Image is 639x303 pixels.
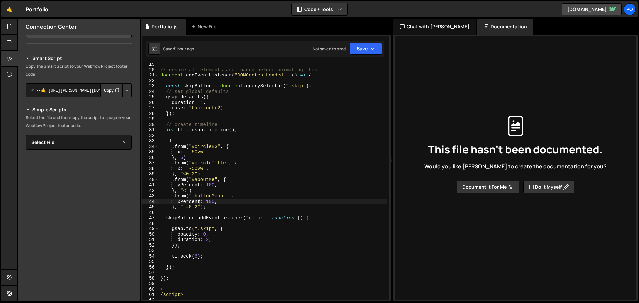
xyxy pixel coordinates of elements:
[142,62,159,67] div: 19
[142,221,159,227] div: 48
[26,161,132,221] iframe: YouTube video player
[100,83,123,97] button: Copy
[142,248,159,254] div: 53
[26,83,132,97] textarea: <!--🤙 [URL][PERSON_NAME][DOMAIN_NAME]> <script>document.addEventListener("DOMContentLoaded", func...
[142,155,159,161] div: 36
[142,210,159,216] div: 46
[142,138,159,144] div: 33
[562,3,622,15] a: [DOMAIN_NAME]
[142,182,159,188] div: 41
[142,199,159,205] div: 44
[142,122,159,128] div: 30
[142,254,159,259] div: 54
[313,46,346,52] div: Not saved to prod
[142,265,159,270] div: 56
[142,292,159,298] div: 61
[142,160,159,166] div: 37
[26,62,132,78] p: Copy the Smart Script to your Webflow Project footer code.
[26,23,77,30] h2: Connection Center
[142,232,159,237] div: 50
[142,73,159,78] div: 21
[142,270,159,276] div: 57
[142,243,159,248] div: 52
[142,237,159,243] div: 51
[142,287,159,292] div: 60
[26,5,48,13] div: Portfolio
[142,78,159,84] div: 22
[26,54,132,62] h2: Smart Script
[142,166,159,172] div: 38
[142,116,159,122] div: 29
[142,276,159,281] div: 58
[142,193,159,199] div: 43
[142,83,159,89] div: 23
[142,133,159,139] div: 32
[142,144,159,150] div: 34
[292,3,347,15] button: Code + Tools
[142,127,159,133] div: 31
[142,226,159,232] div: 49
[142,111,159,117] div: 28
[163,46,194,52] div: Saved
[142,100,159,106] div: 26
[393,19,476,35] div: Chat with [PERSON_NAME]
[624,3,636,15] a: Po
[457,181,519,193] button: Document it for me
[523,181,574,193] button: I’ll do it myself
[142,67,159,73] div: 20
[152,23,178,30] div: Portfolio.js
[350,43,382,55] button: Save
[142,215,159,221] div: 47
[142,188,159,194] div: 42
[424,163,606,170] span: Would you like [PERSON_NAME] to create the documentation for you?
[142,89,159,95] div: 24
[100,83,132,97] div: Button group with nested dropdown
[26,106,132,114] h2: Simple Scripts
[428,144,603,155] span: This file hasn't been documented.
[142,105,159,111] div: 27
[142,177,159,183] div: 40
[142,94,159,100] div: 25
[26,114,132,130] p: Select the file and then copy the script to a page in your Webflow Project footer code.
[142,204,159,210] div: 45
[142,149,159,155] div: 35
[142,281,159,287] div: 59
[142,171,159,177] div: 39
[142,259,159,265] div: 55
[26,225,132,285] iframe: YouTube video player
[1,1,18,17] a: 🤙
[477,19,533,35] div: Documentation
[191,23,219,30] div: New File
[175,46,194,52] div: 1 hour ago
